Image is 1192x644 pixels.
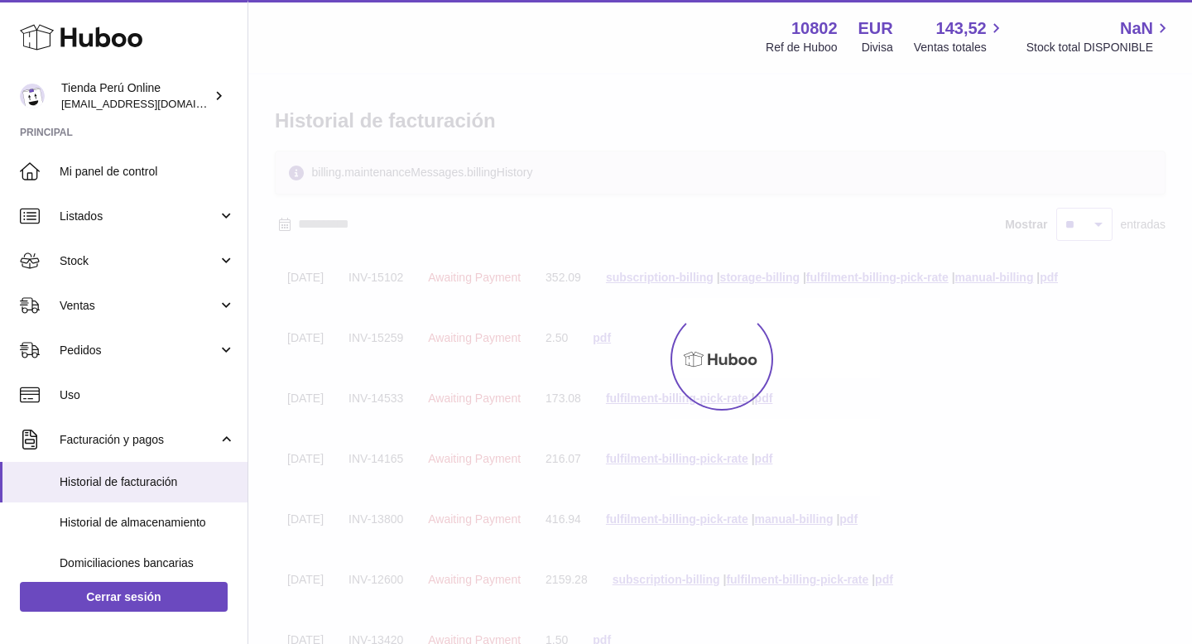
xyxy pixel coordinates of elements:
span: Mi panel de control [60,164,235,180]
span: Stock [60,253,218,269]
div: Tienda Perú Online [61,80,210,112]
span: Domiciliaciones bancarias [60,555,235,571]
span: Stock total DISPONIBLE [1026,40,1172,55]
span: Pedidos [60,343,218,358]
span: Ventas [60,298,218,314]
a: Cerrar sesión [20,582,228,612]
span: Listados [60,209,218,224]
span: Historial de facturación [60,474,235,490]
a: NaN Stock total DISPONIBLE [1026,17,1172,55]
span: NaN [1120,17,1153,40]
span: 143,52 [936,17,987,40]
span: [EMAIL_ADDRESS][DOMAIN_NAME] [61,97,243,110]
strong: 10802 [791,17,838,40]
div: Divisa [862,40,893,55]
a: 143,52 Ventas totales [914,17,1006,55]
span: Historial de almacenamiento [60,515,235,531]
span: Uso [60,387,235,403]
strong: EUR [858,17,893,40]
span: Facturación y pagos [60,432,218,448]
div: Ref de Huboo [766,40,837,55]
img: contacto@tiendaperuonline.com [20,84,45,108]
span: Ventas totales [914,40,1006,55]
